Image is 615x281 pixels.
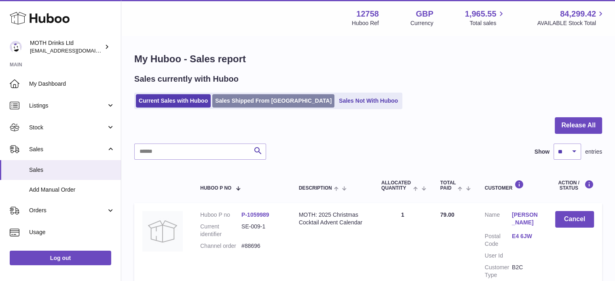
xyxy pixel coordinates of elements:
[485,252,512,260] dt: User Id
[336,94,401,108] a: Sales Not With Huboo
[200,242,241,250] dt: Channel order
[356,8,379,19] strong: 12758
[485,211,512,228] dt: Name
[440,180,456,191] span: Total paid
[299,211,365,226] div: MOTH: 2025 Christmas Cocktail Advent Calendar
[241,242,283,250] dd: #88696
[200,223,241,238] dt: Current identifier
[134,53,602,65] h1: My Huboo - Sales report
[465,8,506,27] a: 1,965.55 Total sales
[537,8,605,27] a: 84,299.42 AVAILABLE Stock Total
[555,211,594,228] button: Cancel
[10,251,111,265] a: Log out
[241,211,269,218] a: P-1059989
[381,180,411,191] span: ALLOCATED Quantity
[212,94,334,108] a: Sales Shipped From [GEOGRAPHIC_DATA]
[485,232,512,248] dt: Postal Code
[585,148,602,156] span: entries
[485,180,539,191] div: Customer
[10,41,22,53] img: orders@mothdrinks.com
[142,211,183,251] img: no-photo.jpg
[29,166,115,174] span: Sales
[136,94,211,108] a: Current Sales with Huboo
[440,211,454,218] span: 79.00
[469,19,505,27] span: Total sales
[29,186,115,194] span: Add Manual Order
[512,232,539,240] a: E4 6JW
[410,19,433,27] div: Currency
[465,8,497,19] span: 1,965.55
[29,124,106,131] span: Stock
[555,117,602,134] button: Release All
[416,8,433,19] strong: GBP
[29,207,106,214] span: Orders
[352,19,379,27] div: Huboo Ref
[30,47,119,54] span: [EMAIL_ADDRESS][DOMAIN_NAME]
[134,74,239,85] h2: Sales currently with Huboo
[29,102,106,110] span: Listings
[535,148,549,156] label: Show
[560,8,596,19] span: 84,299.42
[241,223,283,238] dd: SE-009-1
[200,211,241,219] dt: Huboo P no
[29,228,115,236] span: Usage
[537,19,605,27] span: AVAILABLE Stock Total
[555,180,594,191] div: Action / Status
[29,80,115,88] span: My Dashboard
[30,39,103,55] div: MOTH Drinks Ltd
[485,264,512,279] dt: Customer Type
[200,186,231,191] span: Huboo P no
[512,211,539,226] a: [PERSON_NAME]
[299,186,332,191] span: Description
[512,264,539,279] dd: B2C
[29,146,106,153] span: Sales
